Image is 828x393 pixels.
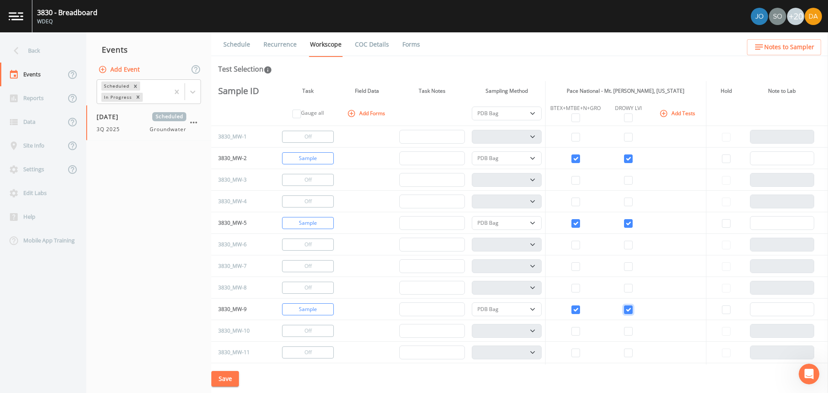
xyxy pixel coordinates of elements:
button: Off [282,131,334,143]
div: Sophie Tice [768,8,787,25]
th: Task Notes [396,81,468,101]
div: Test Selection [218,64,272,74]
div: WDEQ [37,18,97,25]
div: 3830 - Breadboard [37,7,97,18]
span: Groundwater [150,126,186,133]
img: logo [9,12,23,20]
td: 3830_MW-1 [211,126,269,148]
span: Notes to Sampler [764,42,814,53]
a: Schedule [222,32,251,57]
th: Hold [706,81,746,101]
div: Josh Watzak [750,8,768,25]
label: Gauge all [301,109,324,117]
div: Remove In Progress [133,93,143,102]
td: 3830_MW-2 [211,148,269,169]
img: d2de15c11da5451b307a030ac90baa3e [751,8,768,25]
td: 3830_MW-9 [211,299,269,320]
div: In Progress [101,93,133,102]
a: Workscope [309,32,343,57]
a: COC Details [354,32,390,57]
a: Forms [401,32,421,57]
td: 3830_MW-11 [211,342,269,363]
th: Note to Lab [746,81,818,101]
button: Off [282,195,334,208]
button: Add Event [97,62,143,78]
td: 3830_MW-5 [211,212,269,234]
div: BTEX+MTBE+N+GRO [549,104,603,112]
td: 3830_RW-1 [211,363,269,385]
button: Sample [282,303,334,315]
button: Add Tests [658,106,699,120]
th: Field Data [339,81,395,101]
img: a88df929eb82a4cb0272086716af702a [805,8,822,25]
span: 3Q 2025 [97,126,125,133]
img: 2f3f50cbd0f2d7d3739efd806a95ff1a [769,8,786,25]
td: 3830_MW-8 [211,277,269,299]
button: Off [282,282,334,294]
svg: In this section you'll be able to select the analytical test to run, based on the media type, and... [263,66,272,74]
td: 3830_MW-7 [211,255,269,277]
th: Pace National - Mt. [PERSON_NAME], [US_STATE] [545,81,706,101]
button: Off [282,174,334,186]
span: [DATE] [97,112,125,121]
td: 3830_MW-10 [211,320,269,342]
button: Off [282,346,334,358]
iframe: Intercom live chat [799,364,819,384]
div: DROWY LVI [609,104,646,112]
td: 3830_MW-4 [211,191,269,212]
button: Sample [282,152,334,164]
button: Notes to Sampler [747,39,821,55]
td: 3830_MW-3 [211,169,269,191]
button: Save [211,371,239,387]
button: Off [282,239,334,251]
td: 3830_MW-6 [211,234,269,255]
th: Task [277,81,339,101]
button: Off [282,325,334,337]
th: Sample ID [211,81,269,101]
button: Add Forms [345,106,389,120]
a: [DATE]Scheduled3Q 2025Groundwater [86,105,211,141]
div: Scheduled [101,82,131,91]
span: Scheduled [152,112,186,121]
button: Off [282,260,334,272]
div: Remove Scheduled [131,82,140,91]
button: Sample [282,217,334,229]
div: Events [86,39,211,60]
th: Sampling Method [468,81,545,101]
div: +20 [787,8,804,25]
a: Recurrence [262,32,298,57]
